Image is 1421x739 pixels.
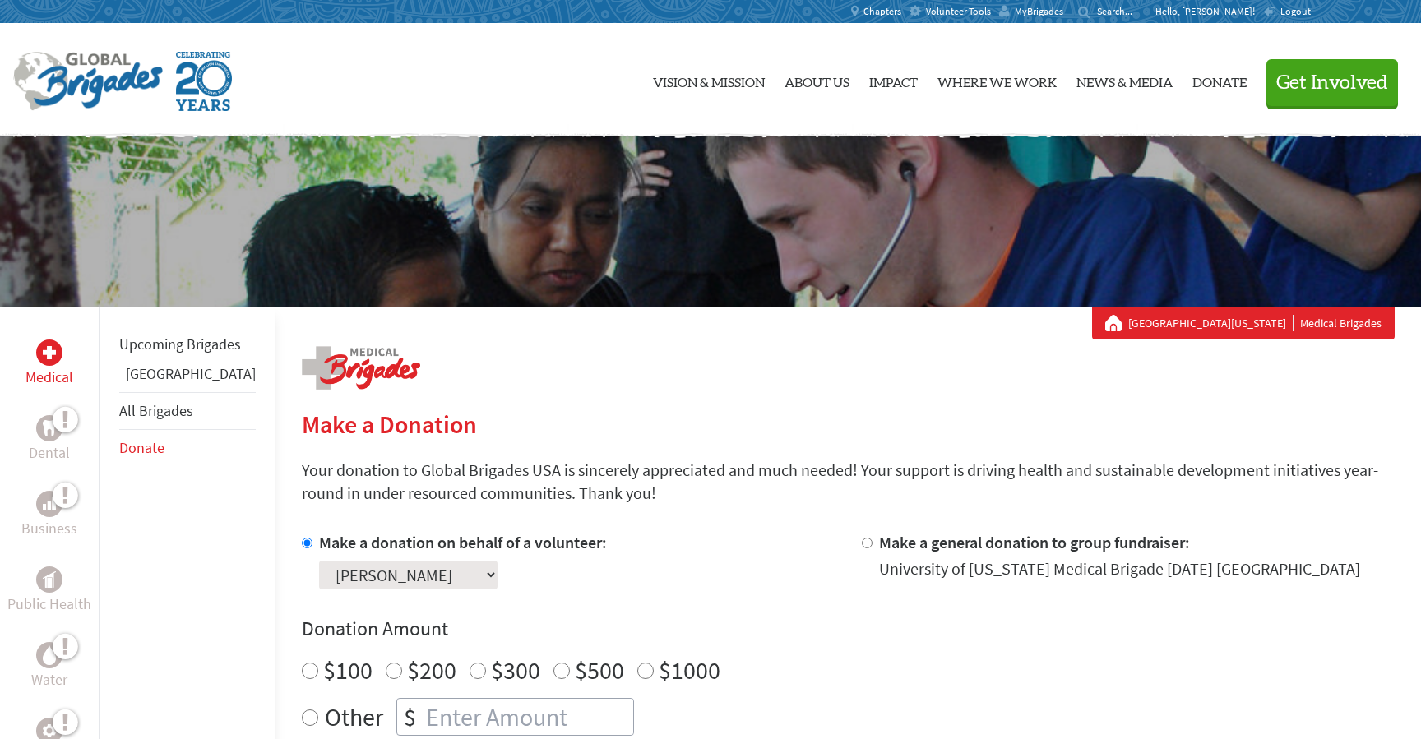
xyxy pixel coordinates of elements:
[407,654,456,686] label: $200
[869,37,918,122] a: Impact
[785,37,849,122] a: About Us
[36,415,62,441] div: Dental
[119,392,256,430] li: All Brigades
[302,459,1395,505] p: Your donation to Global Brigades USA is sincerely appreciated and much needed! Your support is dr...
[302,616,1395,642] h4: Donation Amount
[119,326,256,363] li: Upcoming Brigades
[323,654,373,686] label: $100
[119,335,241,353] a: Upcoming Brigades
[176,52,232,111] img: Global Brigades Celebrating 20 Years
[25,339,73,389] a: MedicalMedical
[43,724,56,737] img: Engineering
[325,698,383,736] label: Other
[1263,5,1311,18] a: Logout
[36,642,62,668] div: Water
[43,420,56,436] img: Dental
[653,37,765,122] a: Vision & Mission
[7,593,91,616] p: Public Health
[863,5,901,18] span: Chapters
[7,566,91,616] a: Public HealthPublic Health
[29,415,70,464] a: DentalDental
[1128,315,1294,331] a: [GEOGRAPHIC_DATA][US_STATE]
[1266,59,1398,106] button: Get Involved
[879,532,1190,552] label: Make a general donation to group fundraiser:
[43,346,56,359] img: Medical
[25,366,73,389] p: Medical
[119,363,256,392] li: Guatemala
[1076,37,1173,122] a: News & Media
[1192,37,1247,122] a: Donate
[302,409,1395,439] h2: Make a Donation
[879,557,1360,580] div: University of [US_STATE] Medical Brigade [DATE] [GEOGRAPHIC_DATA]
[1105,315,1382,331] div: Medical Brigades
[659,654,720,686] label: $1000
[29,441,70,464] p: Dental
[36,491,62,517] div: Business
[1276,73,1388,93] span: Get Involved
[43,497,56,510] img: Business
[319,532,607,552] label: Make a donation on behalf of a volunteer:
[491,654,540,686] label: $300
[36,339,62,366] div: Medical
[119,430,256,466] li: Donate
[43,571,56,588] img: Public Health
[302,346,420,390] img: logo-medical.png
[43,645,56,664] img: Water
[926,5,991,18] span: Volunteer Tools
[126,364,256,383] a: [GEOGRAPHIC_DATA]
[13,52,163,111] img: Global Brigades Logo
[36,566,62,593] div: Public Health
[1097,5,1144,17] input: Search...
[1155,5,1263,18] p: Hello, [PERSON_NAME]!
[423,699,633,735] input: Enter Amount
[1015,5,1063,18] span: MyBrigades
[937,37,1057,122] a: Where We Work
[21,491,77,540] a: BusinessBusiness
[119,438,164,457] a: Donate
[575,654,624,686] label: $500
[119,401,193,420] a: All Brigades
[31,668,67,691] p: Water
[397,699,423,735] div: $
[21,517,77,540] p: Business
[31,642,67,691] a: WaterWater
[1280,5,1311,17] span: Logout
